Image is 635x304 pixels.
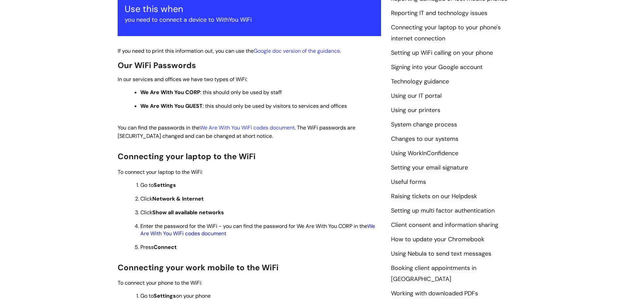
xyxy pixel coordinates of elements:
a: Using our IT portal [391,92,442,100]
strong: Network & Internet [152,195,204,202]
span: In our services and offices we have two types of WiFi: [118,76,247,83]
strong: We Are With You GUEST [140,102,203,109]
a: Technology guidance [391,77,449,86]
span: You can find the passwords in the . The WiFi passwords are [SECURITY_DATA] changed and can be cha... [118,124,355,139]
strong: Settings [154,292,176,299]
span: Go to on your phone [140,292,211,299]
a: System change process [391,120,457,129]
span: Click [140,209,224,216]
span: Press [140,244,177,251]
strong: Connect [154,244,177,251]
span: Enter the password for the WiFi - you can find the password for We Are With You CORP in the [140,223,375,237]
span: Click [140,195,204,202]
a: Using our printers [391,106,440,115]
span: To connect your phone to the WiFi: [118,279,202,286]
a: Reporting IT and technology issues [391,9,487,18]
a: Changes to our systems [391,135,458,143]
a: Using WorkInConfidence [391,149,458,158]
a: Working with downloaded PDFs [391,289,478,298]
a: Useful forms [391,178,426,187]
a: How to update your Chromebook [391,235,484,244]
strong: Show all available networks [152,209,224,216]
a: Connecting your laptop to your phone's internet connection [391,23,501,43]
span: : this should only be used by visitors to services and offices [140,102,347,109]
a: Client consent and information sharing [391,221,498,230]
span: To connect your laptop to the WiFi: [118,169,203,176]
span: If you need to print this information out, you can use the . [118,47,341,54]
span: Our WiFi Passwords [118,60,196,70]
a: Raising tickets on our Helpdesk [391,192,477,201]
a: Using Nebula to send text messages [391,250,491,258]
a: Signing into your Google account [391,63,483,72]
span: Connecting your laptop to the WiFi [118,151,256,162]
a: Setting up WiFi calling on your phone [391,49,493,57]
a: Google doc version of the guidance [254,47,340,54]
span: Go to [140,182,176,189]
a: We Are With You WiFi codes document [200,124,295,131]
a: Setting your email signature [391,164,468,172]
a: Booking client appointments in [GEOGRAPHIC_DATA] [391,264,476,283]
a: We Are With You WiFi codes document [140,223,375,237]
p: you need to connect a device to WithYou WiFi [125,14,374,25]
strong: Settings [154,182,176,189]
span: Connecting your work mobile to the WiFi [118,262,279,273]
h3: Use this when [125,4,374,14]
span: : this should only be used by staff [140,89,282,96]
strong: We Are With You CORP [140,89,200,96]
a: Setting up multi factor authentication [391,207,495,215]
